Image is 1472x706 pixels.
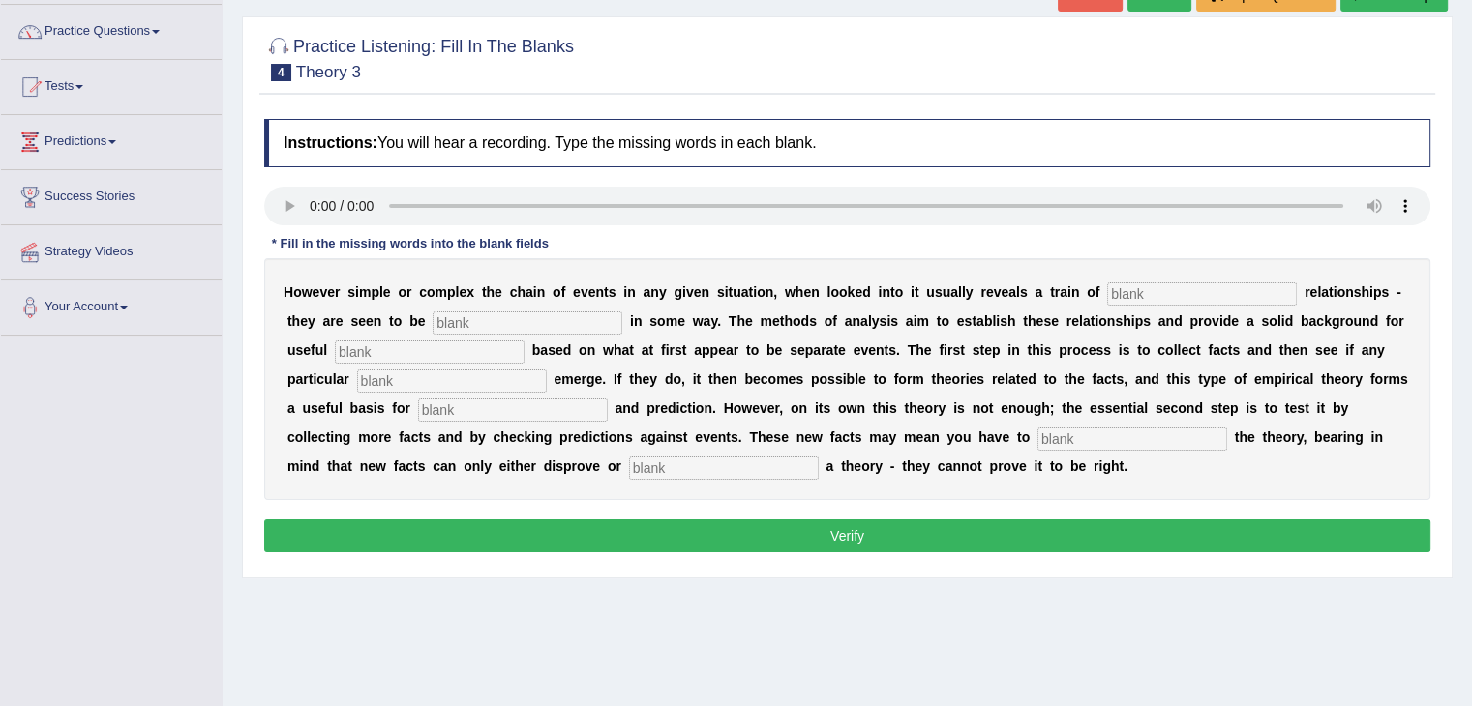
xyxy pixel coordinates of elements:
b: n [627,284,636,300]
b: a [813,342,821,358]
b: h [517,284,526,300]
b: i [911,284,915,300]
b: n [876,342,885,358]
b: s [717,284,725,300]
b: a [741,284,749,300]
b: e [986,284,994,300]
b: s [790,342,797,358]
b: r [1198,313,1203,329]
b: e [418,313,426,329]
b: o [895,284,904,300]
b: t [749,284,754,300]
b: u [315,342,324,358]
b: a [906,313,914,329]
b: e [1231,313,1239,329]
input: blank [433,311,622,335]
b: b [409,313,418,329]
b: l [1079,313,1083,329]
b: n [1345,284,1354,300]
b: T [729,313,737,329]
b: t [1027,342,1032,358]
b: o [1345,313,1354,329]
b: u [287,342,296,358]
b: r [1066,313,1071,329]
b: a [826,342,833,358]
b: e [803,284,811,300]
b: T [908,342,916,358]
b: a [1321,284,1329,300]
b: n [766,284,774,300]
b: i [996,313,1000,329]
b: o [293,284,302,300]
b: e [984,342,992,358]
b: d [862,284,871,300]
b: l [826,284,830,300]
b: e [854,342,861,358]
input: blank [335,340,525,364]
b: e [327,284,335,300]
b: m [666,313,677,329]
b: i [666,342,670,358]
b: t [780,313,785,329]
b: i [878,284,882,300]
b: r [669,342,674,358]
b: e [924,342,932,358]
b: r [734,342,738,358]
b: t [915,284,919,300]
a: Success Stories [1,170,222,219]
b: n [537,284,546,300]
b: e [1071,313,1079,329]
b: i [1131,313,1135,329]
span: 4 [271,64,291,81]
b: b [532,342,541,358]
b: Instructions: [284,134,377,151]
b: v [994,284,1002,300]
b: d [1284,313,1293,329]
b: l [1016,284,1020,300]
b: e [774,342,782,358]
b: h [292,313,301,329]
b: a [1083,313,1091,329]
b: i [355,284,359,300]
b: y [872,313,880,329]
b: e [459,284,466,300]
a: Strategy Videos [1,225,222,274]
b: v [686,284,694,300]
b: b [984,313,993,329]
b: c [510,284,518,300]
b: i [533,284,537,300]
b: x [466,284,474,300]
b: s [675,342,682,358]
h4: You will hear a recording. Type the missing words in each blank. [264,119,1430,167]
b: e [383,284,391,300]
b: n [852,313,860,329]
b: i [944,342,947,358]
b: e [588,284,596,300]
b: a [1158,313,1166,329]
b: p [1189,313,1198,329]
b: r [330,313,335,329]
b: t [979,342,984,358]
b: o [1203,313,1212,329]
b: a [726,342,734,358]
b: t [629,342,634,358]
b: e [573,284,581,300]
b: a [1035,284,1042,300]
b: r [947,342,952,358]
b: l [962,284,966,300]
b: t [1329,284,1334,300]
b: H [284,284,293,300]
small: Theory 3 [296,63,361,81]
b: l [1317,284,1321,300]
b: l [456,284,460,300]
b: e [694,284,702,300]
b: s [295,342,303,358]
b: s [1115,313,1123,329]
b: i [725,284,729,300]
b: v [1212,313,1219,329]
b: e [855,284,862,300]
b: i [1334,284,1337,300]
b: n [587,342,596,358]
b: l [958,284,962,300]
b: o [1269,313,1277,329]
